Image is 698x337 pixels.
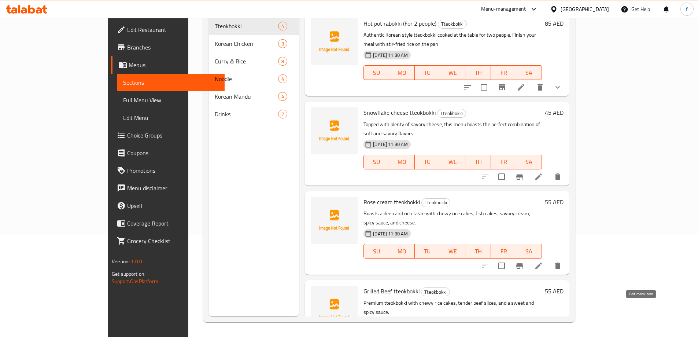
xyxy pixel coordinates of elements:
svg: Show Choices [553,83,562,92]
div: items [278,92,287,101]
h6: 55 AED [545,197,564,207]
button: delete [549,257,566,275]
span: WE [443,246,462,257]
span: MO [392,246,411,257]
span: Noodle [215,74,278,83]
div: Korean Chicken3 [209,35,299,52]
h6: 45 AED [545,107,564,118]
span: Full Menu View [123,96,219,105]
div: Menu-management [481,5,526,14]
button: FR [491,155,516,169]
a: Full Menu View [117,91,225,109]
a: Upsell [111,197,225,215]
a: Grocery Checklist [111,232,225,250]
span: TU [418,246,437,257]
span: TU [418,157,437,167]
span: SA [519,67,539,78]
div: [GEOGRAPHIC_DATA] [561,5,609,13]
span: Coupons [127,149,219,157]
button: SU [363,155,389,169]
span: Edit Menu [123,113,219,122]
span: Get support on: [112,269,145,279]
span: SU [367,67,386,78]
span: MO [392,67,411,78]
div: Tteokbokki [438,20,467,29]
span: Branches [127,43,219,52]
div: items [278,57,287,66]
span: SU [367,246,386,257]
button: TH [465,155,491,169]
span: 4 [278,93,287,100]
span: 1.0.0 [131,257,143,266]
div: Tteokbokki [421,198,450,207]
a: Sections [117,74,225,91]
a: Support.OpsPlatform [112,276,158,286]
div: Noodle4 [209,70,299,88]
span: Grilled Beef tteokbokki [363,286,420,297]
span: Curry & Rice [215,57,278,66]
span: Korean Mandu [215,92,278,101]
span: Menu disclaimer [127,184,219,193]
button: delete [549,168,566,186]
span: Sections [123,78,219,87]
span: TH [468,67,488,78]
button: WE [440,244,465,259]
div: items [278,110,287,118]
button: SA [516,244,542,259]
h6: 55 AED [545,286,564,296]
button: SU [363,244,389,259]
a: Menus [111,56,225,74]
div: Drinks7 [209,105,299,123]
span: Snowflake cheese tteokbokki [363,107,436,118]
button: TH [465,65,491,80]
a: Branches [111,39,225,56]
span: [DATE] 11:30 AM [370,230,411,237]
span: Tteokbokki [438,20,466,28]
span: SA [519,157,539,167]
span: 4 [278,23,287,30]
span: SU [367,157,386,167]
button: WE [440,155,465,169]
span: f [686,5,688,13]
button: TH [465,244,491,259]
button: MO [389,155,414,169]
button: Branch-specific-item [511,168,528,186]
div: items [278,22,287,30]
div: Tteokbokki [437,109,466,118]
span: Tteokbokki [421,288,450,296]
img: Snowflake cheese tteokbokki [311,107,358,154]
div: Tteokbokki [215,22,278,30]
button: FR [491,244,516,259]
a: Menu disclaimer [111,179,225,197]
a: Coverage Report [111,215,225,232]
button: sort-choices [459,78,476,96]
p: Topped with plenty of savory cheese, this menu boasts the perfect combination of soft and savory ... [363,120,542,138]
h6: 85 AED [545,18,564,29]
p: Boasts a deep and rich taste with chewy rice cakes, fish cakes, savory cream, spicy sauce, and ch... [363,209,542,227]
span: SA [519,246,539,257]
div: Tteokbokki [421,287,450,296]
a: Coupons [111,144,225,162]
button: TU [415,244,440,259]
span: Rose cream tteokbokki [363,197,420,208]
a: Edit menu item [534,261,543,270]
span: Grocery Checklist [127,237,219,245]
nav: Menu sections [209,14,299,126]
button: Branch-specific-item [493,78,511,96]
span: Select to update [494,169,509,184]
span: 8 [278,58,287,65]
span: Coverage Report [127,219,219,228]
button: WE [440,65,465,80]
img: Hot pot rabokki (For 2 people) [311,18,358,65]
span: Korean Chicken [215,39,278,48]
div: Tteokbokki4 [209,17,299,35]
span: Tteokbokki [437,109,466,118]
span: 7 [278,111,287,118]
button: SU [363,65,389,80]
span: Upsell [127,201,219,210]
button: SA [516,155,542,169]
span: Choice Groups [127,131,219,140]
